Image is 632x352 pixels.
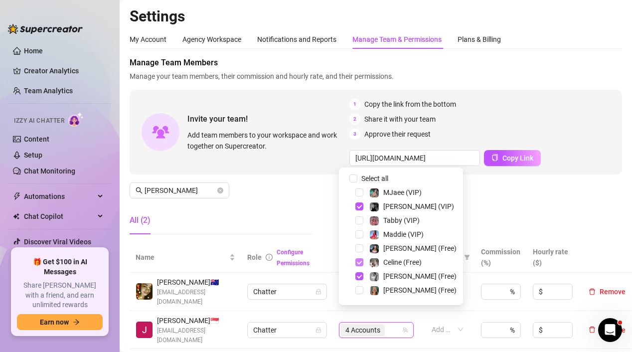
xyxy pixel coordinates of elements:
[600,288,626,296] span: Remove
[383,202,454,210] span: [PERSON_NAME] (VIP)
[136,252,227,263] span: Name
[402,327,408,333] span: team
[383,272,457,280] span: [PERSON_NAME] (Free)
[462,250,472,265] span: filter
[187,113,349,125] span: Invite your team!
[130,57,622,69] span: Manage Team Members
[253,284,321,299] span: Chatter
[316,289,321,295] span: lock
[349,114,360,125] span: 2
[8,24,83,34] img: logo-BBDzfeDw.svg
[364,114,436,125] span: Share it with your team
[352,34,442,45] div: Manage Team & Permissions
[355,230,363,238] span: Select tree node
[73,319,80,326] span: arrow-right
[24,135,49,143] a: Content
[383,230,424,238] span: Maddie (VIP)
[136,283,153,300] img: deia jane boiser
[383,188,422,196] span: MJaee (VIP)
[383,216,420,224] span: Tabby (VIP)
[17,314,103,330] button: Earn nowarrow-right
[484,150,541,166] button: Copy Link
[491,154,498,161] span: copy
[364,99,456,110] span: Copy the link from the bottom
[187,130,345,152] span: Add team members to your workspace and work together on Supercreator.
[370,188,379,197] img: MJaee (VIP)
[24,63,104,79] a: Creator Analytics
[370,272,379,281] img: Kennedy (Free)
[355,216,363,224] span: Select tree node
[370,216,379,225] img: Tabby (VIP)
[355,188,363,196] span: Select tree node
[355,272,363,280] span: Select tree node
[130,34,166,45] div: My Account
[349,129,360,140] span: 3
[355,286,363,294] span: Select tree node
[502,154,533,162] span: Copy Link
[345,325,380,336] span: 4 Accounts
[370,286,379,295] img: Ellie (Free)
[383,286,457,294] span: [PERSON_NAME] (Free)
[355,258,363,266] span: Select tree node
[136,322,153,338] img: Jane
[257,34,336,45] div: Notifications and Reports
[355,202,363,210] span: Select tree node
[370,202,379,211] img: Kennedy (VIP)
[157,277,235,288] span: [PERSON_NAME] 🇦🇺
[383,258,422,266] span: Celine (Free)
[458,34,501,45] div: Plans & Billing
[130,242,241,273] th: Name
[24,208,95,224] span: Chat Copilot
[17,281,103,310] span: Share [PERSON_NAME] with a friend, and earn unlimited rewards
[40,318,69,326] span: Earn now
[527,242,579,273] th: Hourly rate ($)
[13,213,19,220] img: Chat Copilot
[68,112,84,127] img: AI Chatter
[370,230,379,239] img: Maddie (VIP)
[157,288,235,307] span: [EMAIL_ADDRESS][DOMAIN_NAME]
[14,116,64,126] span: Izzy AI Chatter
[253,323,321,338] span: Chatter
[598,318,622,342] iframe: Intercom live chat
[136,187,143,194] span: search
[130,7,622,26] h2: Settings
[145,185,215,196] input: Search members
[217,187,223,193] button: close-circle
[349,99,360,110] span: 1
[364,129,431,140] span: Approve their request
[24,188,95,204] span: Automations
[341,324,385,336] span: 4 Accounts
[383,244,457,252] span: [PERSON_NAME] (Free)
[464,254,470,260] span: filter
[589,326,596,333] span: delete
[24,47,43,55] a: Home
[130,71,622,82] span: Manage your team members, their commission and hourly rate, and their permissions.
[182,34,241,45] div: Agency Workspace
[370,258,379,267] img: Celine (Free)
[24,167,75,175] a: Chat Monitoring
[585,286,630,298] button: Remove
[370,244,379,253] img: Maddie (Free)
[24,238,91,246] a: Discover Viral Videos
[277,249,310,267] a: Configure Permissions
[24,151,42,159] a: Setup
[475,242,527,273] th: Commission (%)
[17,257,103,277] span: 🎁 Get $100 in AI Messages
[316,327,321,333] span: lock
[24,87,73,95] a: Team Analytics
[130,214,151,226] div: All (2)
[157,326,235,345] span: [EMAIL_ADDRESS][DOMAIN_NAME]
[355,244,363,252] span: Select tree node
[589,288,596,295] span: delete
[357,173,392,184] span: Select all
[157,315,235,326] span: [PERSON_NAME] 🇸🇬
[13,192,21,200] span: thunderbolt
[266,254,273,261] span: info-circle
[247,253,262,261] span: Role
[585,324,630,336] button: Remove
